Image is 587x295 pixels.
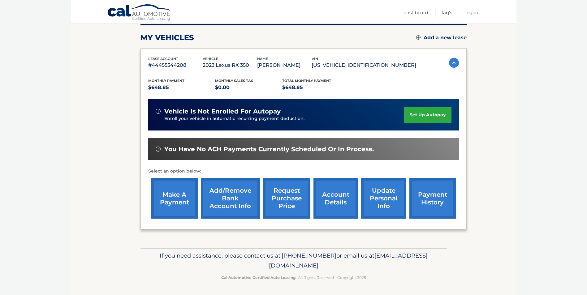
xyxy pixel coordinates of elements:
span: vehicle [203,57,218,61]
a: account details [313,178,358,219]
a: Add/Remove bank account info [201,178,260,219]
p: $648.85 [282,83,349,92]
a: update personal info [361,178,406,219]
a: set up autopay [404,107,451,123]
a: FAQ's [442,7,452,18]
a: request purchase price [263,178,310,219]
p: $648.85 [148,83,215,92]
p: If you need assistance, please contact us at: or email us at [145,251,443,271]
p: [PERSON_NAME] [257,61,312,70]
span: [EMAIL_ADDRESS][DOMAIN_NAME] [269,252,428,269]
a: Add a new lease [416,35,467,41]
p: [US_VEHICLE_IDENTIFICATION_NUMBER] [312,61,416,70]
span: Monthly Payment [148,79,184,83]
p: 2023 Lexus RX 350 [203,61,257,70]
span: [PHONE_NUMBER] [282,252,336,259]
img: accordion-active.svg [449,58,459,68]
p: #44455544208 [148,61,203,70]
span: vehicle is not enrolled for autopay [164,108,281,115]
p: Enroll your vehicle in automatic recurring payment deduction. [164,115,404,122]
a: make a payment [151,178,198,219]
a: Logout [465,7,480,18]
a: Cal Automotive [107,4,172,22]
span: Total Monthly Payment [282,79,331,83]
span: vin [312,57,318,61]
a: Dashboard [404,7,428,18]
p: - All Rights Reserved - Copyright 2025 [145,274,443,281]
strong: Cal Automotive Certified Auto Leasing [221,275,296,280]
img: alert-white.svg [156,109,161,114]
a: payment history [409,178,456,219]
p: $0.00 [215,83,282,92]
span: You have no ACH payments currently scheduled or in process. [164,145,374,153]
span: name [257,57,268,61]
img: alert-white.svg [156,147,161,152]
img: add.svg [416,35,421,40]
span: Monthly sales Tax [215,79,253,83]
p: Select an option below: [148,168,459,175]
h2: my vehicles [140,33,194,42]
span: lease account [148,57,178,61]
